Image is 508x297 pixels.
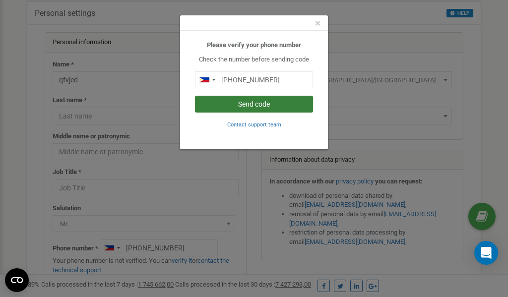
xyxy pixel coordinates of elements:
span: × [315,17,320,29]
div: Telephone country code [195,72,218,88]
b: Please verify your phone number [207,41,301,49]
a: Contact support team [227,120,281,128]
p: Check the number before sending code [195,55,313,64]
button: Close [315,18,320,29]
input: 0905 123 4567 [195,71,313,88]
button: Open CMP widget [5,268,29,292]
button: Send code [195,96,313,113]
small: Contact support team [227,121,281,128]
div: Open Intercom Messenger [474,241,498,265]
